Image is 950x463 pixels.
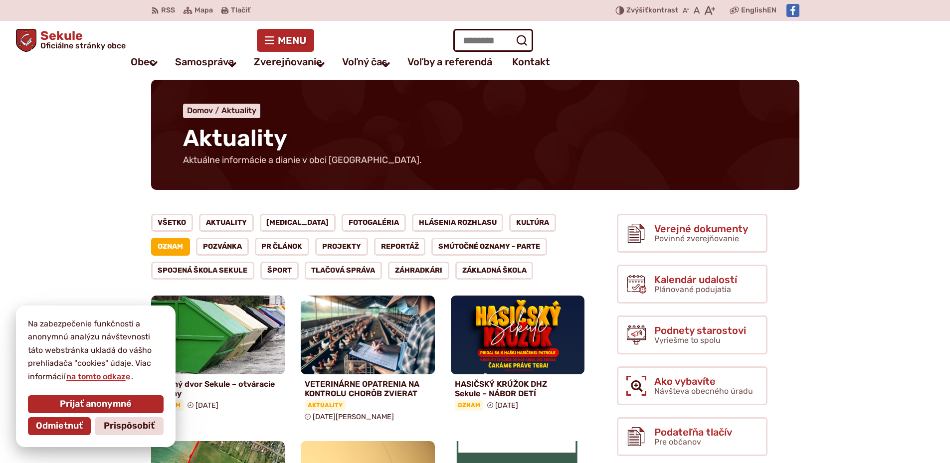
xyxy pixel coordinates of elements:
[257,29,314,52] button: Menu
[40,42,126,50] span: Oficiálne stránky obce
[28,395,164,413] button: Prijať anonymné
[342,214,406,232] a: Fotogaléria
[260,214,336,232] a: [MEDICAL_DATA]
[626,6,648,14] span: Zvýšiť
[654,335,721,345] span: Vyriešme to spolu
[767,4,776,16] span: EN
[626,6,678,15] span: kontrast
[187,106,213,115] span: Domov
[199,214,254,232] a: Aktuality
[260,262,299,280] a: Šport
[104,421,155,432] span: Prispôsobiť
[455,262,534,280] a: Základná škola
[155,379,281,398] h4: Zberný dvor Sekule – otváracie hodiny
[739,4,778,16] a: English EN
[16,29,126,52] a: Logo Sekule, prejsť na domovskú stránku.
[455,400,483,410] span: Oznam
[221,106,256,115] a: Aktuality
[617,265,767,304] a: Kalendár udalostí Plánované podujatia
[654,223,748,234] span: Verejné dokumenty
[431,238,547,256] a: Smútočné oznamy - parte
[195,401,218,410] span: [DATE]
[142,52,165,75] button: Otvoriť podmenu pre
[455,379,581,398] h4: HASIČSKÝ KRÚŽOK DHZ Sekule – NÁBOR DETÍ
[617,214,767,253] a: Verejné dokumenty Povinné zverejňovanie
[305,379,431,398] h4: VETERINÁRNE OPATRENIA NA KONTROLU CHORÔB ZVIERAT
[654,325,746,336] span: Podnety starostovi
[278,36,306,44] span: Menu
[313,413,394,421] span: [DATE][PERSON_NAME]
[196,238,249,256] a: Pozvánka
[131,52,155,72] a: Obec
[342,52,387,72] a: Voľný čas
[16,29,36,52] img: Prejsť na domovskú stránku
[187,106,221,115] a: Domov
[617,315,767,354] a: Podnety starostovi Vyriešme to spolu
[305,262,382,280] a: Tlačová správa
[60,399,132,410] span: Prijať anonymné
[617,366,767,405] a: Ako vybavíte Návšteva obecného úradu
[388,262,449,280] a: Záhradkári
[151,296,285,415] a: Zberný dvor Sekule – otváracie hodiny Oznam [DATE]
[183,155,422,166] p: Aktuálne informácie a dianie v obci [GEOGRAPHIC_DATA].
[254,52,322,72] a: Zverejňovanie
[305,400,346,410] span: Aktuality
[509,214,556,232] a: Kultúra
[512,52,550,72] a: Kontakt
[175,52,234,72] a: Samospráva
[161,4,175,16] span: RSS
[151,262,255,280] a: Spojená škola Sekule
[654,427,732,438] span: Podateľňa tlačív
[451,296,585,415] a: HASIČSKÝ KRÚŽOK DHZ Sekule – NÁBOR DETÍ Oznam [DATE]
[309,53,332,76] button: Otvoriť podmenu pre Zverejňovanie
[654,285,731,294] span: Plánované podujatia
[36,29,126,50] span: Sekule
[301,296,435,425] a: VETERINÁRNE OPATRENIA NA KONTROLU CHORÔB ZVIERAT Aktuality [DATE][PERSON_NAME]
[617,417,767,456] a: Podateľňa tlačív Pre občanov
[194,4,213,16] span: Mapa
[28,417,91,435] button: Odmietnuť
[28,317,164,383] p: Na zabezpečenie funkčnosti a anonymnú analýzu návštevnosti táto webstránka ukladá do vášho prehli...
[654,234,739,243] span: Povinné zverejňovanie
[412,214,504,232] a: Hlásenia rozhlasu
[315,238,368,256] a: Projekty
[221,53,244,76] button: Otvoriť podmenu pre
[374,238,426,256] a: Reportáž
[654,386,753,396] span: Návšteva obecného úradu
[654,437,701,447] span: Pre občanov
[654,274,737,285] span: Kalendár udalostí
[407,52,492,72] a: Voľby a referendá
[183,125,287,152] span: Aktuality
[741,4,767,16] span: English
[495,401,518,410] span: [DATE]
[65,372,131,381] a: na tomto odkaze
[95,417,164,435] button: Prispôsobiť
[375,53,397,76] button: Otvoriť podmenu pre
[255,238,310,256] a: PR článok
[36,421,83,432] span: Odmietnuť
[151,238,190,256] a: Oznam
[151,214,193,232] a: Všetko
[654,376,753,387] span: Ako vybavíte
[231,6,250,15] span: Tlačiť
[786,4,799,17] img: Prejsť na Facebook stránku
